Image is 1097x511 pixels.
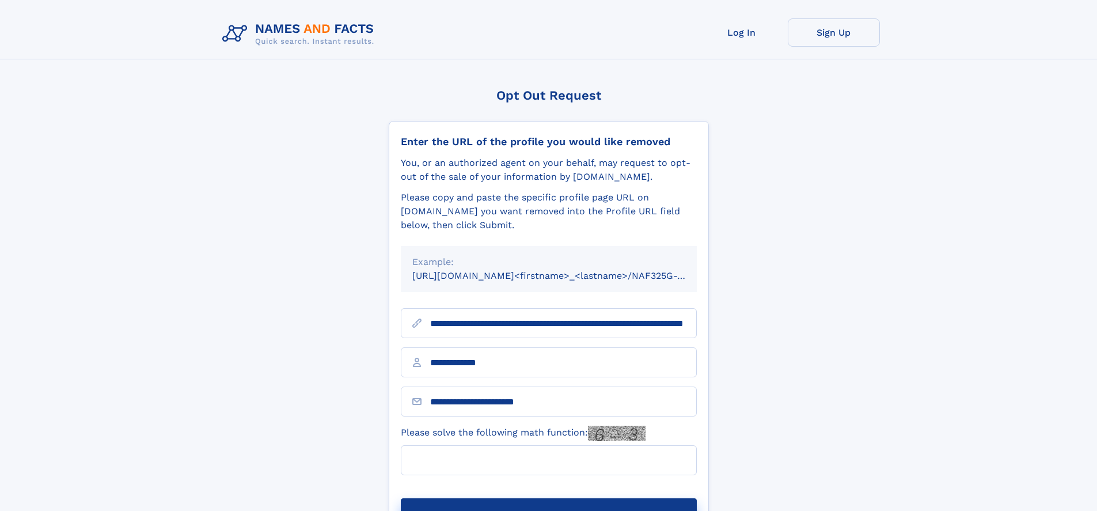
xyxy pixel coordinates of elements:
a: Sign Up [788,18,880,47]
label: Please solve the following math function: [401,426,646,441]
div: You, or an authorized agent on your behalf, may request to opt-out of the sale of your informatio... [401,156,697,184]
div: Enter the URL of the profile you would like removed [401,135,697,148]
a: Log In [696,18,788,47]
small: [URL][DOMAIN_NAME]<firstname>_<lastname>/NAF325G-xxxxxxxx [412,270,719,281]
div: Example: [412,255,685,269]
div: Opt Out Request [389,88,709,103]
img: Logo Names and Facts [218,18,384,50]
div: Please copy and paste the specific profile page URL on [DOMAIN_NAME] you want removed into the Pr... [401,191,697,232]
